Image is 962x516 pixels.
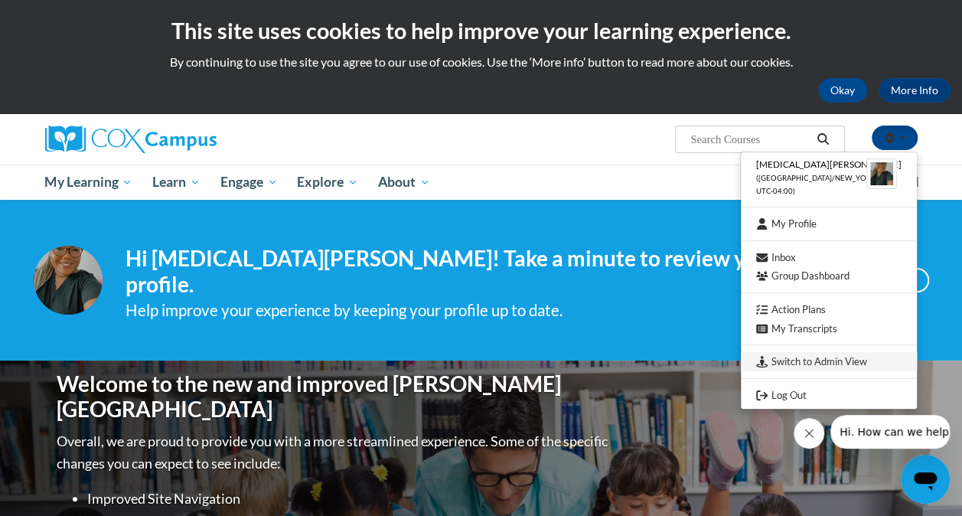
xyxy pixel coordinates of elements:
[741,319,917,338] a: My Transcripts
[830,415,950,449] iframe: Message from company
[368,165,440,200] a: About
[126,246,811,297] h4: Hi [MEDICAL_DATA][PERSON_NAME]! Take a minute to review your profile.
[45,126,217,153] img: Cox Campus
[9,11,124,23] span: Hi. How can we help?
[57,430,611,475] p: Overall, we are proud to provide you with a more streamlined experience. Some of the specific cha...
[901,455,950,504] iframe: Button to launch messaging window
[11,15,951,46] h2: This site uses cookies to help improve your learning experience.
[34,246,103,315] img: Profile Image
[872,126,918,150] button: Account Settings
[152,173,201,191] span: Learn
[756,174,876,195] span: ([GEOGRAPHIC_DATA]/New_York UTC-04:00)
[866,158,897,189] img: Learner Profile Avatar
[741,248,917,267] a: Inbox
[741,300,917,319] a: Action Plans
[45,126,321,153] a: Cox Campus
[126,298,811,323] div: Help improve your experience by keeping your profile up to date.
[57,371,611,423] h1: Welcome to the new and improved [PERSON_NAME][GEOGRAPHIC_DATA]
[741,214,917,234] a: My Profile
[44,173,132,191] span: My Learning
[35,165,143,200] a: My Learning
[756,158,902,170] span: [MEDICAL_DATA][PERSON_NAME]
[879,78,951,103] a: More Info
[689,130,811,149] input: Search Courses
[210,165,288,200] a: Engage
[818,78,867,103] button: Okay
[297,173,358,191] span: Explore
[287,165,368,200] a: Explore
[220,173,278,191] span: Engage
[378,173,430,191] span: About
[794,418,824,449] iframe: Close message
[87,488,611,510] li: Improved Site Navigation
[741,386,917,405] a: Logout
[811,130,834,149] button: Search
[741,266,917,286] a: Group Dashboard
[11,54,951,70] p: By continuing to use the site you agree to our use of cookies. Use the ‘More info’ button to read...
[34,165,929,200] div: Main menu
[142,165,210,200] a: Learn
[741,352,917,371] a: Switch to Admin View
